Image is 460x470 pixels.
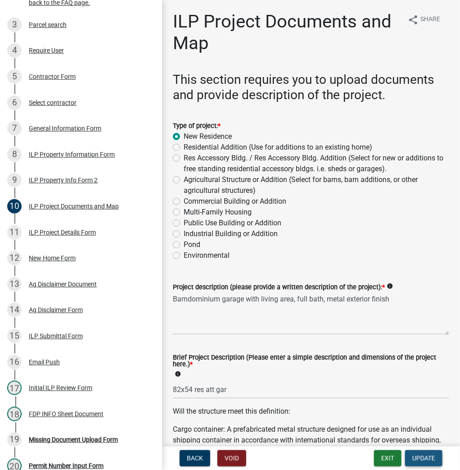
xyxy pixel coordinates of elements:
div: Initial ILP Review Form [29,385,92,391]
button: Update [405,450,442,466]
i: info [175,371,181,377]
h3: This section requires you to upload documents and provide description of the project. [173,72,449,102]
p: Will the structure meet this definition: [173,406,449,417]
div: 19 [7,433,22,447]
label: Public Use Building or Addition [184,218,281,228]
div: New Home Form [29,255,76,261]
span: Back [187,455,203,462]
div: Missing Document Upload Form [29,437,118,443]
label: Commercial Building or Addition [184,196,286,207]
label: Pond [184,239,200,250]
div: 11 [7,225,22,240]
div: Parcel search [29,22,67,28]
div: ILP Project Details Form [29,229,96,236]
h1: ILP Project Documents and Map [173,11,401,54]
div: Ag Disclaimer Document [29,281,97,287]
div: 18 [7,407,22,421]
button: Back [180,450,210,466]
div: 3 [7,18,22,32]
div: 5 [7,69,22,84]
div: Ag Disclaimer Form [29,307,83,313]
span: Share [420,14,440,25]
i: share [408,14,419,25]
label: New Residence [184,131,232,142]
label: Multi-Family Housing [184,207,252,218]
button: shareShare [401,11,447,28]
div: ILP Project Documents and Map [29,203,119,210]
div: FDP INFO Sheet Document [29,411,104,417]
div: ILP Submittal Form [29,333,83,339]
div: Email Push [29,359,60,365]
div: ILP Property Info Form 2 [29,177,98,183]
label: Industrial Building or Addition [184,228,278,239]
div: 12 [7,251,22,265]
label: Agricultural Structure or Addition (Select for barns, barn additions, or other agricultural struc... [184,174,449,196]
div: ILP Property Information Form [29,151,115,158]
div: 8 [7,147,22,162]
label: Res Accessory Bldg. / Res Accessory Bldg. Addition (Select for new or additions to free standing ... [184,153,449,174]
div: 14 [7,303,22,317]
div: 7 [7,121,22,136]
label: Brief Project Description (Please enter a simple description and dimensions of the project here.) [173,355,449,368]
div: 17 [7,381,22,395]
div: 9 [7,173,22,187]
button: Exit [374,450,401,466]
label: Residential Addition (Use for additions to an existing home) [184,142,372,153]
div: 13 [7,277,22,292]
button: Void [217,450,246,466]
div: Contractor Form [29,73,76,80]
label: Environmental [184,250,230,261]
div: Permit Number Input Form [29,463,104,469]
div: Select contractor [29,100,77,106]
div: 6 [7,96,22,110]
div: 4 [7,43,22,58]
label: Type of project: [173,123,221,129]
i: info [387,283,393,289]
div: 15 [7,329,22,343]
label: Project description (please provide a written description of the project): [173,284,385,291]
span: Update [412,455,435,462]
div: 16 [7,355,22,370]
div: Require User [29,47,64,54]
div: 10 [7,199,22,214]
div: General Information Form [29,125,101,132]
